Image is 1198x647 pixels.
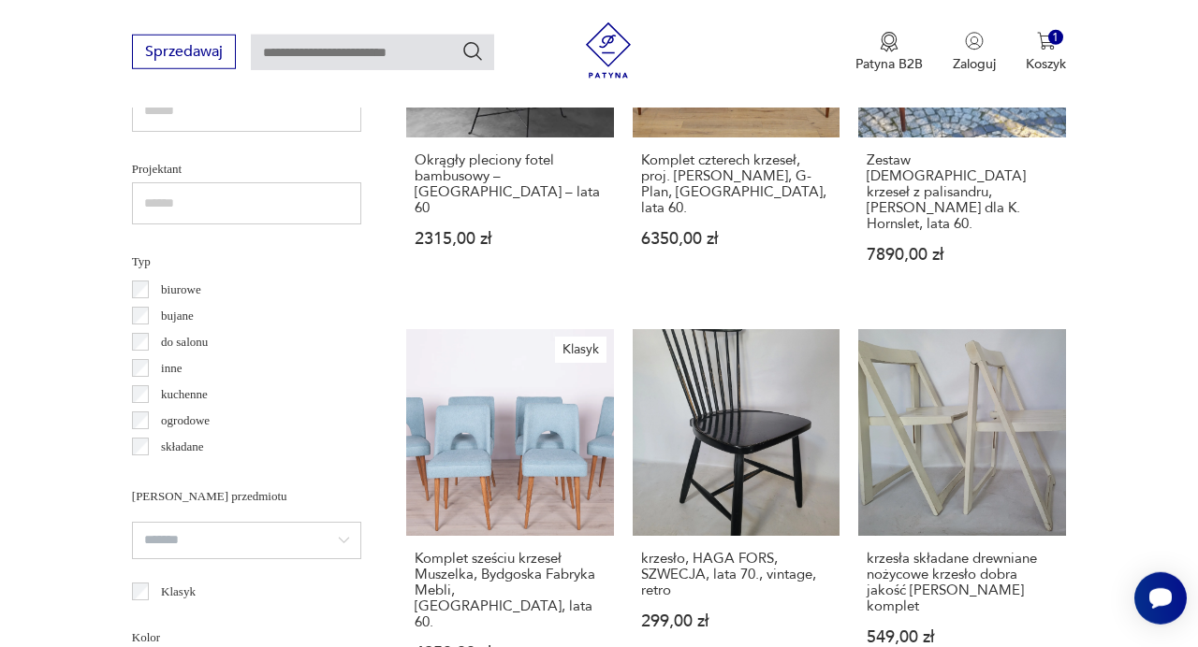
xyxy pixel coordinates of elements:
p: kuchenne [161,384,208,405]
img: Ikonka użytkownika [965,32,984,50]
p: bujane [161,306,194,326]
p: biurowe [161,280,201,300]
p: Klasyk [161,582,196,602]
h3: krzesła składane drewniane nożycowe krzesło dobra jakość [PERSON_NAME] komplet [867,551,1058,614]
a: Ikona medaluPatyna B2B [855,32,923,73]
p: [PERSON_NAME] przedmiotu [132,486,361,507]
p: 549,00 zł [867,629,1058,645]
h3: Komplet czterech krzeseł, proj. [PERSON_NAME], G-Plan, [GEOGRAPHIC_DATA], lata 60. [641,152,832,216]
img: Ikona medalu [880,32,898,52]
p: 7890,00 zł [867,247,1058,263]
p: 6350,00 zł [641,231,832,247]
p: Patyna B2B [855,55,923,73]
button: Patyna B2B [855,32,923,73]
p: ogrodowe [161,410,210,431]
p: 299,00 zł [641,613,832,629]
button: Zaloguj [953,32,996,73]
a: Sprzedawaj [132,47,236,60]
button: Szukaj [461,40,484,63]
p: Typ [132,252,361,272]
h3: Zestaw [DEMOGRAPHIC_DATA] krzeseł z palisandru, [PERSON_NAME] dla K. Hornslet, lata 60. [867,152,1058,232]
p: do salonu [161,332,208,352]
iframe: Smartsupp widget button [1134,572,1187,625]
h3: Komplet sześciu krzeseł Muszelka, Bydgoska Fabryka Mebli, [GEOGRAPHIC_DATA], lata 60. [415,551,606,630]
h3: Okrągły pleciony fotel bambusowy – [GEOGRAPHIC_DATA] – lata 60 [415,152,606,216]
p: inne [161,358,182,379]
button: 1Koszyk [1026,32,1066,73]
p: składane [161,437,203,457]
img: Patyna - sklep z meblami i dekoracjami vintage [580,22,636,79]
p: Koszyk [1026,55,1066,73]
button: Sprzedawaj [132,35,236,69]
img: Ikona koszyka [1037,32,1056,50]
p: Projektant [132,159,361,180]
div: 1 [1048,30,1064,46]
h3: krzesło, HAGA FORS, SZWECJA, lata 70., vintage, retro [641,551,832,598]
p: taboret [161,463,195,483]
p: 2315,00 zł [415,231,606,247]
p: Zaloguj [953,55,996,73]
